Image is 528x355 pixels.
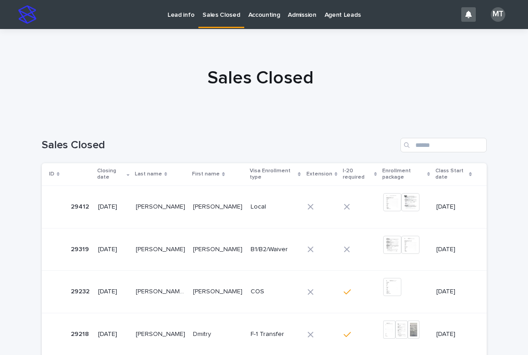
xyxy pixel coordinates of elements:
[38,67,483,89] h1: Sales Closed
[251,288,300,296] p: COS
[71,329,91,338] p: 29218
[98,246,129,253] p: [DATE]
[18,5,36,24] img: stacker-logo-s-only.png
[42,228,487,271] tr: 2931929319 [DATE][PERSON_NAME][PERSON_NAME] [PERSON_NAME][PERSON_NAME] B1/B2/Waiver[DATE]
[71,244,91,253] p: 29319
[136,329,187,338] p: [PERSON_NAME]
[42,185,487,228] tr: 2941229412 [DATE][PERSON_NAME][PERSON_NAME] [PERSON_NAME][PERSON_NAME] Local[DATE]
[491,7,505,22] div: MT
[192,169,220,179] p: First name
[436,288,472,296] p: [DATE]
[98,331,129,338] p: [DATE]
[306,169,332,179] p: Extension
[251,246,300,253] p: B1/B2/Waiver
[343,166,372,183] p: I-20 required
[436,331,472,338] p: [DATE]
[49,169,54,179] p: ID
[193,329,213,338] p: Dmitry
[98,288,129,296] p: [DATE]
[251,203,300,211] p: Local
[436,246,472,253] p: [DATE]
[136,244,187,253] p: [PERSON_NAME]
[435,166,467,183] p: Class Start date
[136,201,187,211] p: [PERSON_NAME]
[42,271,487,313] tr: 2923229232 [DATE][PERSON_NAME] [PERSON_NAME] Paes[PERSON_NAME] [PERSON_NAME] Paes [PERSON_NAME][P...
[135,169,162,179] p: Last name
[97,166,124,183] p: Closing date
[136,286,188,296] p: Fernandes Pereira Paes
[193,244,244,253] p: [PERSON_NAME]
[251,331,300,338] p: F-1 Transfer
[193,286,244,296] p: [PERSON_NAME]
[98,203,129,211] p: [DATE]
[71,286,91,296] p: 29232
[382,166,425,183] p: Enrollment package
[42,139,397,152] h1: Sales Closed
[250,166,296,183] p: Visa Enrollment type
[71,201,91,211] p: 29412
[400,138,487,152] input: Search
[436,203,472,211] p: [DATE]
[193,201,244,211] p: [PERSON_NAME]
